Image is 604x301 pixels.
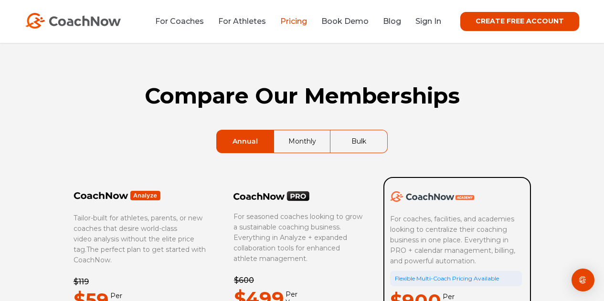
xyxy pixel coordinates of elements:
[330,130,387,153] a: Bulk
[460,12,579,31] a: CREATE FREE ACCOUNT
[74,190,161,201] img: Frame
[218,17,266,26] a: For Athletes
[25,13,121,29] img: CoachNow Logo
[217,130,274,153] a: Annual
[233,191,310,201] img: CoachNow PRO Logo Black
[390,191,474,202] img: CoachNow Academy Logo
[390,271,522,286] div: Flexible Multi-Coach Pricing Available
[234,276,254,285] del: $600
[73,83,531,109] h1: Compare Our Memberships
[390,215,517,265] span: For coaches, facilities, and academies looking to centralize their coaching business in one place...
[274,130,330,153] a: Monthly
[74,214,202,254] span: Tailor-built for athletes, parents, or new coaches that desire world-class video analysis without...
[155,17,204,26] a: For Coaches
[415,17,441,26] a: Sign In
[321,17,369,26] a: Book Demo
[74,277,89,286] del: $119
[280,17,307,26] a: Pricing
[74,245,206,264] span: The perfect plan to get started with CoachNow.
[572,269,594,291] div: Open Intercom Messenger
[233,211,365,264] p: For seasoned coaches looking to grow a sustainable coaching business. Everything in Analyze + exp...
[383,17,401,26] a: Blog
